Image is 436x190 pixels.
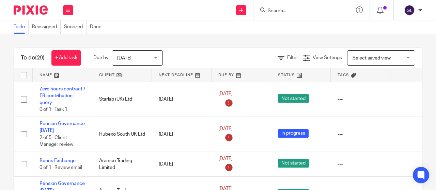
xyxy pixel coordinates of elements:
[21,54,45,62] h1: To do
[40,121,85,133] a: Pension Governance [DATE]
[338,161,384,168] div: ---
[40,165,82,170] span: 0 of 1 · Review email
[40,87,85,105] a: Zero hours contract / ER contribution query
[90,20,105,34] a: Done
[92,82,152,117] td: Starlab (UK) Ltd
[152,152,212,177] td: [DATE]
[338,96,384,103] div: ---
[338,131,384,138] div: ---
[92,152,152,177] td: Aramco Trading Limited
[278,129,309,138] span: In progress
[14,5,48,15] img: Pixie
[40,135,73,147] span: 2 of 5 · Client Manager review
[287,55,298,60] span: Filter
[51,50,81,66] a: + Add task
[14,20,29,34] a: To do
[152,82,212,117] td: [DATE]
[32,20,61,34] a: Reassigned
[218,156,233,161] span: [DATE]
[313,55,342,60] span: View Settings
[218,91,233,96] span: [DATE]
[353,56,391,61] span: Select saved view
[267,8,328,14] input: Search
[92,117,152,152] td: Hubexo South UK Ltd
[404,5,415,16] img: svg%3E
[35,55,45,61] span: (29)
[278,94,309,103] span: Not started
[93,54,108,61] p: Due by
[40,107,67,112] span: 0 of 1 · Task 1
[40,158,76,163] a: Bonus Exchange
[64,20,87,34] a: Snoozed
[338,73,349,77] span: Tags
[152,117,212,152] td: [DATE]
[117,56,131,61] span: [DATE]
[218,126,233,131] span: [DATE]
[278,159,309,168] span: Not started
